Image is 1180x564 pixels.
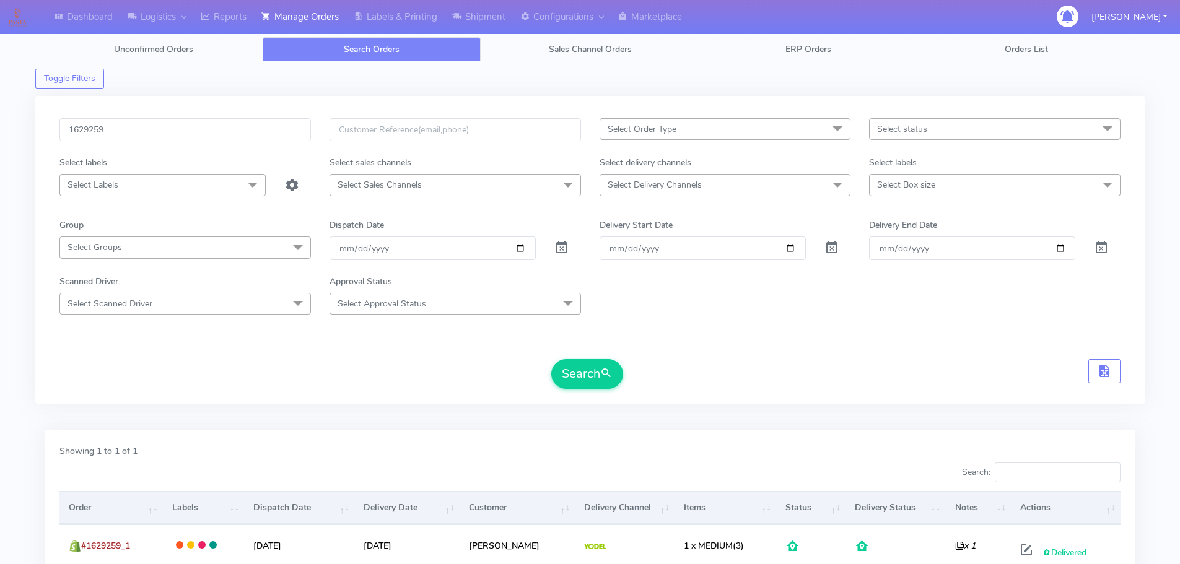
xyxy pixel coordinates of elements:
span: (3) [684,540,744,552]
span: Unconfirmed Orders [114,43,193,55]
span: 1 x MEDIUM [684,540,733,552]
label: Select labels [869,156,917,169]
span: Orders List [1005,43,1048,55]
th: Dispatch Date: activate to sort column ascending [244,491,354,524]
img: Yodel [584,544,606,550]
label: Select sales channels [330,156,411,169]
label: Approval Status [330,275,392,288]
label: Select labels [59,156,107,169]
span: Delivered [1042,547,1086,558]
th: Delivery Channel: activate to sort column ascending [575,491,675,524]
span: Select Sales Channels [338,179,422,191]
th: Notes: activate to sort column ascending [945,491,1011,524]
th: Customer: activate to sort column ascending [460,491,575,524]
label: Dispatch Date [330,219,384,232]
span: Select Labels [68,179,118,191]
th: Actions: activate to sort column ascending [1011,491,1121,524]
img: shopify.png [69,540,81,552]
span: Select Groups [68,241,122,253]
label: Search: [962,462,1121,482]
label: Select delivery channels [600,156,691,169]
i: x 1 [955,540,976,552]
th: Delivery Date: activate to sort column ascending [354,491,460,524]
button: Search [551,359,623,389]
input: Customer Reference(email,phone) [330,118,581,141]
input: Search: [995,462,1121,482]
button: Toggle Filters [35,69,104,89]
input: Order Id [59,118,311,141]
th: Order: activate to sort column ascending [59,491,163,524]
span: Select Approval Status [338,298,426,310]
th: Status: activate to sort column ascending [776,491,846,524]
span: Select Box size [877,179,935,191]
ul: Tabs [45,37,1135,61]
button: [PERSON_NAME] [1082,4,1176,30]
span: #1629259_1 [81,540,130,552]
span: Select Order Type [608,123,676,135]
label: Group [59,219,84,232]
span: Sales Channel Orders [549,43,632,55]
th: Items: activate to sort column ascending [675,491,776,524]
span: Select Delivery Channels [608,179,702,191]
span: Select Scanned Driver [68,298,152,310]
span: Select status [877,123,927,135]
span: Search Orders [344,43,400,55]
label: Showing 1 to 1 of 1 [59,445,138,458]
label: Scanned Driver [59,275,118,288]
label: Delivery Start Date [600,219,673,232]
label: Delivery End Date [869,219,937,232]
span: ERP Orders [785,43,831,55]
th: Delivery Status: activate to sort column ascending [846,491,945,524]
th: Labels: activate to sort column ascending [163,491,245,524]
